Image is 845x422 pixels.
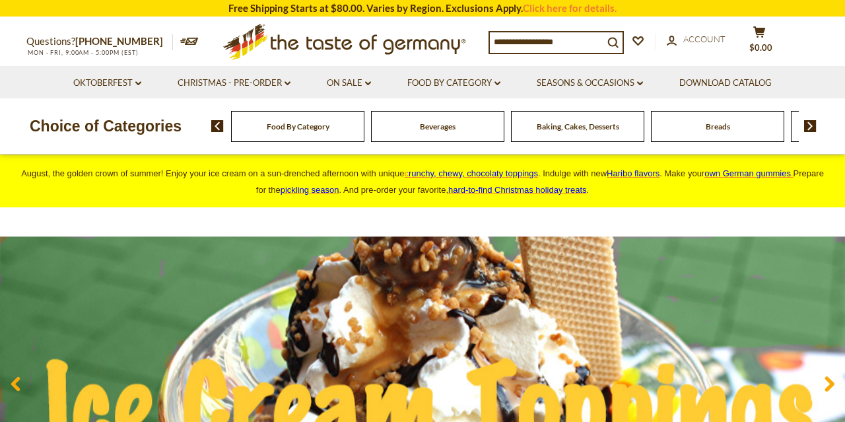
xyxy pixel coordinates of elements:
[211,120,224,132] img: previous arrow
[537,122,619,131] a: Baking, Cakes, Desserts
[537,76,643,90] a: Seasons & Occasions
[404,168,538,178] a: crunchy, chewy, chocolaty toppings
[448,185,587,195] a: hard-to-find Christmas holiday treats
[420,122,456,131] a: Beverages
[804,120,817,132] img: next arrow
[704,168,791,178] span: own German gummies
[523,2,617,14] a: Click here for details.
[683,34,726,44] span: Account
[73,76,141,90] a: Oktoberfest
[407,76,500,90] a: Food By Category
[679,76,772,90] a: Download Catalog
[409,168,538,178] span: runchy, chewy, chocolaty toppings
[26,49,139,56] span: MON - FRI, 9:00AM - 5:00PM (EST)
[26,33,173,50] p: Questions?
[281,185,339,195] a: pickling season
[21,168,824,195] span: August, the golden crown of summer! Enjoy your ice cream on a sun-drenched afternoon with unique ...
[267,122,329,131] a: Food By Category
[749,42,772,53] span: $0.00
[327,76,371,90] a: On Sale
[739,26,779,59] button: $0.00
[704,168,793,178] a: own German gummies.
[706,122,730,131] a: Breads
[667,32,726,47] a: Account
[448,185,589,195] span: .
[607,168,659,178] a: Haribo flavors
[75,35,163,47] a: [PHONE_NUMBER]
[178,76,290,90] a: Christmas - PRE-ORDER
